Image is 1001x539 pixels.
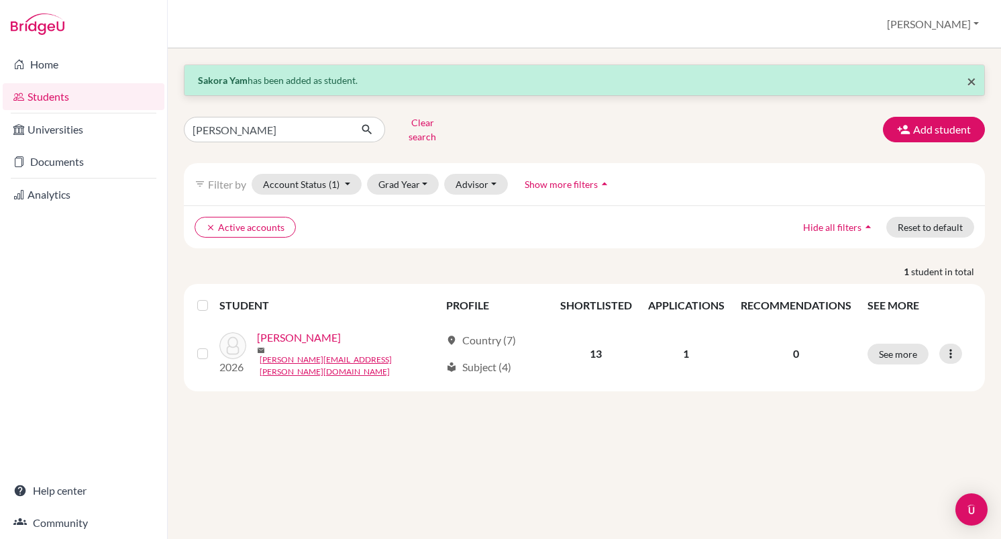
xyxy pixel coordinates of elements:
[260,354,440,378] a: [PERSON_NAME][EMAIL_ADDRESS][PERSON_NAME][DOMAIN_NAME]
[206,223,215,232] i: clear
[792,217,886,238] button: Hide all filtersarrow_drop_up
[552,289,640,322] th: SHORTLISTED
[904,264,911,279] strong: 1
[640,322,733,386] td: 1
[3,509,164,536] a: Community
[446,332,516,348] div: Country (7)
[741,346,851,362] p: 0
[257,330,341,346] a: [PERSON_NAME]
[911,264,985,279] span: student in total
[3,148,164,175] a: Documents
[195,179,205,189] i: filter_list
[198,73,971,87] p: has been added as student.
[3,116,164,143] a: Universities
[446,359,511,375] div: Subject (4)
[367,174,439,195] button: Grad Year
[967,71,976,91] span: ×
[329,179,339,190] span: (1)
[198,75,248,86] strong: Sakora Yam
[861,220,875,234] i: arrow_drop_up
[446,362,457,373] span: local_library
[886,217,974,238] button: Reset to default
[733,289,859,322] th: RECOMMENDATIONS
[219,359,246,375] p: 2026
[803,222,861,233] span: Hide all filters
[525,179,598,190] span: Show more filters
[208,178,246,191] span: Filter by
[446,335,457,346] span: location_on
[219,332,246,359] img: Taylor, Jed
[3,83,164,110] a: Students
[252,174,362,195] button: Account Status(1)
[598,177,611,191] i: arrow_drop_up
[3,181,164,208] a: Analytics
[184,117,350,142] input: Find student by name...
[3,51,164,78] a: Home
[883,117,985,142] button: Add student
[552,322,640,386] td: 13
[967,73,976,89] button: Close
[195,217,296,238] button: clearActive accounts
[3,477,164,504] a: Help center
[955,493,988,526] div: Open Intercom Messenger
[444,174,508,195] button: Advisor
[11,13,64,35] img: Bridge-U
[385,112,460,147] button: Clear search
[257,346,265,354] span: mail
[881,11,985,37] button: [PERSON_NAME]
[438,289,552,322] th: PROFILE
[219,289,438,322] th: STUDENT
[513,174,623,195] button: Show more filtersarrow_drop_up
[859,289,980,322] th: SEE MORE
[867,344,929,364] button: See more
[640,289,733,322] th: APPLICATIONS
